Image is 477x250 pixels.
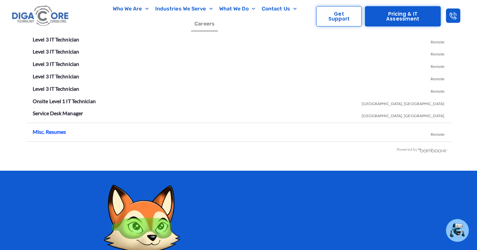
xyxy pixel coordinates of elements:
[362,108,444,121] span: [GEOGRAPHIC_DATA], [GEOGRAPHIC_DATA]
[33,61,79,67] a: Level 3 IT Technician
[33,36,79,42] a: Level 3 IT Technician
[33,48,79,55] a: Level 3 IT Technician
[431,84,444,96] span: Remote
[216,1,258,16] a: What We Do
[431,127,444,139] span: Remote
[431,71,444,84] span: Remote
[33,98,96,104] a: Onsite Level 1 IT Technician
[33,86,79,92] a: Level 3 IT Technician
[316,6,362,26] a: Get Support
[33,129,66,135] a: Misc. Resumes
[96,1,313,31] nav: Menu
[33,73,79,79] a: Level 3 IT Technician
[431,35,444,47] span: Remote
[431,59,444,71] span: Remote
[109,1,152,16] a: Who We Are
[417,147,448,152] img: BambooHR - HR software
[323,11,355,21] span: Get Support
[365,6,441,26] a: Pricing & IT Assessment
[152,1,216,16] a: Industries We Serve
[372,11,434,21] span: Pricing & IT Assessment
[26,145,448,154] div: Powered by
[10,3,71,29] img: Digacore logo 1
[431,47,444,59] span: Remote
[33,110,83,116] a: Service Desk Manager
[191,16,218,31] a: Careers
[258,1,300,16] a: Contact Us
[362,96,444,109] span: [GEOGRAPHIC_DATA], [GEOGRAPHIC_DATA]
